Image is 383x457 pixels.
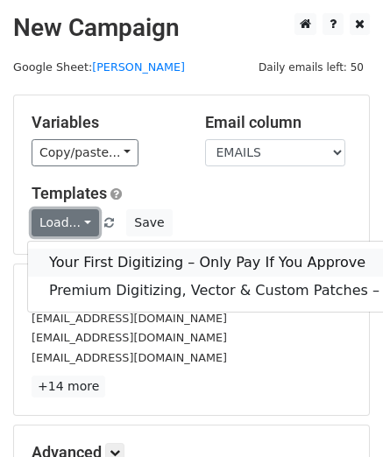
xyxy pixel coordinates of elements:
[205,113,352,132] h5: Email column
[252,58,370,77] span: Daily emails left: 50
[126,209,172,236] button: Save
[32,184,107,202] a: Templates
[32,113,179,132] h5: Variables
[32,209,99,236] a: Load...
[92,60,185,74] a: [PERSON_NAME]
[32,139,138,166] a: Copy/paste...
[32,351,227,364] small: [EMAIL_ADDRESS][DOMAIN_NAME]
[295,373,383,457] iframe: Chat Widget
[32,331,227,344] small: [EMAIL_ADDRESS][DOMAIN_NAME]
[32,312,227,325] small: [EMAIL_ADDRESS][DOMAIN_NAME]
[13,60,185,74] small: Google Sheet:
[13,13,370,43] h2: New Campaign
[252,60,370,74] a: Daily emails left: 50
[32,376,105,397] a: +14 more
